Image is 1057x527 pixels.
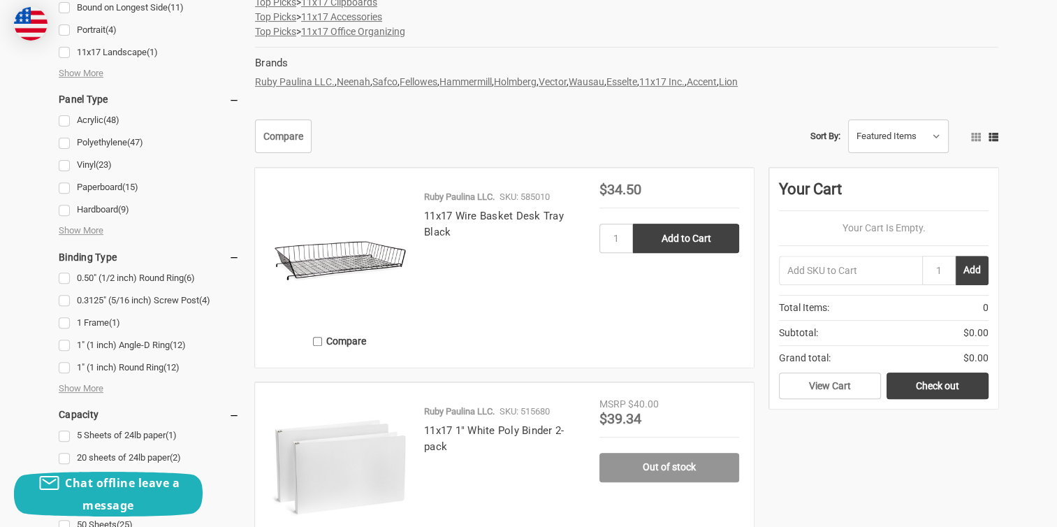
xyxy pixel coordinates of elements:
a: Top Picks [255,11,296,22]
img: duty and tax information for United States [14,7,48,41]
li: > [255,10,998,24]
span: Subtotal: [779,326,818,340]
span: (4) [105,24,117,35]
span: (2) [170,452,181,463]
span: (23) [96,159,112,170]
a: 5 Sheets of 24lb paper [59,426,240,445]
div: Your Cart [779,178,989,211]
a: Wausau [569,76,604,87]
a: Polyethylene [59,133,240,152]
div: MSRP [599,397,626,412]
a: Safco [372,76,398,87]
span: (1) [166,430,177,440]
button: Add [956,256,989,285]
p: SKU: 515680 [500,405,550,419]
h5: Brands [255,55,998,71]
a: Hardboard [59,201,240,219]
span: $40.00 [628,398,659,410]
span: (11) [168,2,184,13]
span: 0 [983,301,989,315]
p: Ruby Paulina LLC. [424,190,495,204]
input: Add to Cart [633,224,739,253]
span: (15) [122,182,138,192]
span: (47) [127,137,143,147]
span: (6) [184,273,195,283]
a: Paperboard [59,178,240,197]
span: (12) [170,340,186,350]
a: Acrylic [59,111,240,130]
ul: , , , , , , , , , , , [255,75,998,89]
span: Show More [59,382,103,396]
a: Holmberg [494,76,537,87]
a: Hammermill [439,76,492,87]
h5: Capacity [59,406,240,423]
span: (4) [199,295,210,305]
a: 11x17 1" White Poly Binder 2-pack [424,424,564,453]
h5: Panel Type [59,91,240,108]
a: Neenah [337,76,370,87]
a: Compare [255,120,312,153]
span: (9) [118,204,129,215]
a: Check out [887,373,989,399]
a: 0.50" (1/2 inch) Round Ring [59,269,240,288]
span: Show More [59,66,103,80]
h5: Binding Type [59,249,240,266]
span: (1) [147,47,158,57]
span: Total Items: [779,301,829,315]
a: Vinyl [59,156,240,175]
span: (48) [103,115,119,125]
span: Show More [59,224,103,238]
span: $39.34 [599,410,641,427]
p: SKU: 585010 [500,190,550,204]
label: Sort By: [810,126,840,147]
input: Add SKU to Cart [779,256,922,285]
span: $0.00 [963,326,989,340]
a: Accent [687,76,717,87]
a: Top Picks [255,26,296,37]
input: Compare [313,337,322,346]
span: $34.50 [599,181,641,198]
a: Lion [719,76,738,87]
a: 11x17 Accessories [301,11,382,22]
p: Ruby Paulina LLC. [424,405,495,419]
a: Out of stock [599,453,739,482]
p: Your Cart Is Empty. [779,221,989,236]
a: Portrait [59,21,240,40]
img: 11x17 Wire Basket Desk Tray Black [270,182,409,322]
a: 0.3125" (5/16 inch) Screw Post [59,291,240,310]
a: Ruby Paulina LLC. [255,76,335,87]
span: (1) [109,317,120,328]
a: Fellowes [400,76,437,87]
span: (12) [163,362,180,373]
span: Grand total: [779,351,831,366]
span: Chat offline leave a message [65,475,180,513]
iframe: Google Customer Reviews [942,489,1057,527]
a: Vector [539,76,567,87]
a: 11x17 Wire Basket Desk Tray Black [424,210,564,238]
a: Esselte [606,76,637,87]
a: 11x17 Landscape [59,43,240,62]
a: View Cart [779,373,881,399]
a: 11x17 Office Organizing [301,26,405,37]
li: > [255,24,998,39]
button: Chat offline leave a message [14,472,203,517]
a: 20 sheets of 24lb paper [59,449,240,468]
a: 11x17 Inc. [639,76,685,87]
a: 1" (1 inch) Round Ring [59,359,240,377]
a: 1" (1 inch) Angle-D Ring [59,336,240,355]
label: Compare [270,330,409,353]
a: 1 Frame [59,314,240,333]
span: $0.00 [963,351,989,366]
